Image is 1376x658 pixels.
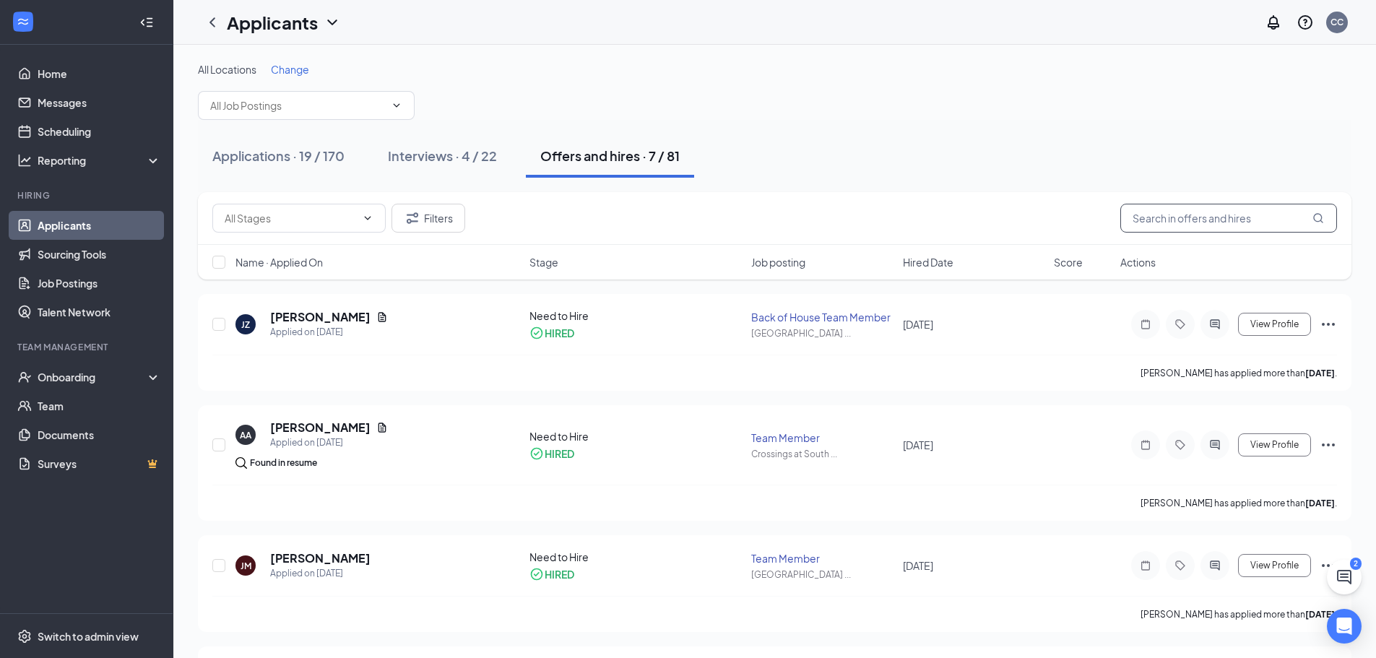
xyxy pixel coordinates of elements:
[38,370,149,384] div: Onboarding
[529,255,558,269] span: Stage
[1327,560,1362,594] button: ChatActive
[376,311,388,323] svg: Document
[17,341,158,353] div: Team Management
[529,429,743,443] div: Need to Hire
[1312,212,1324,224] svg: MagnifyingGlass
[235,255,323,269] span: Name · Applied On
[1141,367,1337,379] p: [PERSON_NAME] has applied more than .
[38,629,139,644] div: Switch to admin view
[240,429,251,441] div: AA
[1238,554,1311,577] button: View Profile
[38,59,161,88] a: Home
[1305,609,1335,620] b: [DATE]
[391,204,465,233] button: Filter Filters
[17,370,32,384] svg: UserCheck
[1330,16,1343,28] div: CC
[270,420,371,436] h5: [PERSON_NAME]
[362,212,373,224] svg: ChevronDown
[376,422,388,433] svg: Document
[903,255,953,269] span: Hired Date
[1141,497,1337,509] p: [PERSON_NAME] has applied more than .
[1238,313,1311,336] button: View Profile
[38,298,161,326] a: Talent Network
[198,63,256,76] span: All Locations
[1238,433,1311,456] button: View Profile
[751,255,805,269] span: Job posting
[16,14,30,29] svg: WorkstreamLogo
[38,211,161,240] a: Applicants
[38,269,161,298] a: Job Postings
[210,98,385,113] input: All Job Postings
[1206,319,1224,330] svg: ActiveChat
[751,430,893,445] div: Team Member
[529,326,544,340] svg: CheckmarkCircle
[1265,14,1282,31] svg: Notifications
[1327,609,1362,644] div: Open Intercom Messenger
[391,100,402,111] svg: ChevronDown
[241,319,250,331] div: JZ
[1137,560,1154,571] svg: Note
[751,448,893,460] div: Crossings at South ...
[1250,440,1299,450] span: View Profile
[324,14,341,31] svg: ChevronDown
[1206,560,1224,571] svg: ActiveChat
[751,327,893,339] div: [GEOGRAPHIC_DATA] ...
[270,436,388,450] div: Applied on [DATE]
[903,559,933,572] span: [DATE]
[227,10,318,35] h1: Applicants
[38,391,161,420] a: Team
[751,568,893,581] div: [GEOGRAPHIC_DATA] ...
[139,15,154,30] svg: Collapse
[529,446,544,461] svg: CheckmarkCircle
[1054,255,1083,269] span: Score
[1297,14,1314,31] svg: QuestionInfo
[545,446,574,461] div: HIRED
[270,325,388,339] div: Applied on [DATE]
[388,147,497,165] div: Interviews · 4 / 22
[1350,558,1362,570] div: 2
[17,629,32,644] svg: Settings
[404,209,421,227] svg: Filter
[225,210,356,226] input: All Stages
[38,449,161,478] a: SurveysCrown
[1305,368,1335,378] b: [DATE]
[540,147,680,165] div: Offers and hires · 7 / 81
[1305,498,1335,508] b: [DATE]
[529,308,743,323] div: Need to Hire
[529,550,743,564] div: Need to Hire
[1172,319,1189,330] svg: Tag
[235,457,247,469] img: search.bf7aa3482b7795d4f01b.svg
[17,189,158,202] div: Hiring
[250,456,317,470] div: Found in resume
[903,438,933,451] span: [DATE]
[1250,560,1299,571] span: View Profile
[38,153,162,168] div: Reporting
[1141,608,1337,620] p: [PERSON_NAME] has applied more than .
[545,567,574,581] div: HIRED
[1320,557,1337,574] svg: Ellipses
[1172,560,1189,571] svg: Tag
[1120,255,1156,269] span: Actions
[529,567,544,581] svg: CheckmarkCircle
[17,153,32,168] svg: Analysis
[38,420,161,449] a: Documents
[751,551,893,566] div: Team Member
[751,310,893,324] div: Back of House Team Member
[270,309,371,325] h5: [PERSON_NAME]
[38,88,161,117] a: Messages
[241,560,251,572] div: JM
[212,147,345,165] div: Applications · 19 / 170
[270,566,371,581] div: Applied on [DATE]
[1172,439,1189,451] svg: Tag
[903,318,933,331] span: [DATE]
[1250,319,1299,329] span: View Profile
[1120,204,1337,233] input: Search in offers and hires
[1137,439,1154,451] svg: Note
[1137,319,1154,330] svg: Note
[271,63,309,76] span: Change
[204,14,221,31] svg: ChevronLeft
[545,326,574,340] div: HIRED
[38,240,161,269] a: Sourcing Tools
[1320,436,1337,454] svg: Ellipses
